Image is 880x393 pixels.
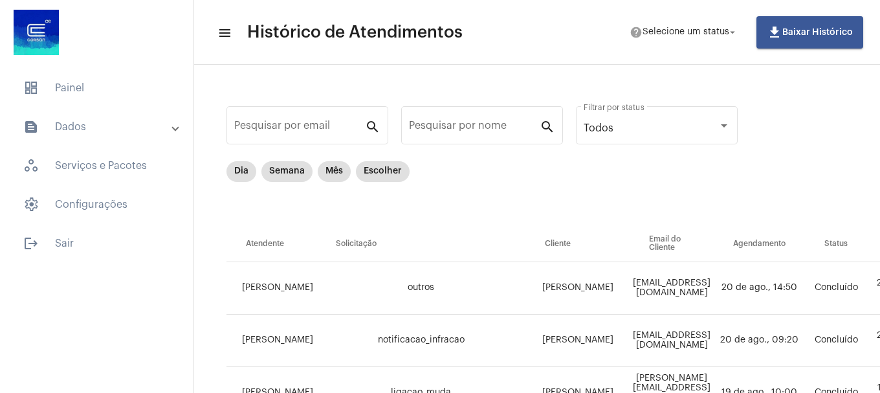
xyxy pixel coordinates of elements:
td: [EMAIL_ADDRESS][DOMAIN_NAME] [630,315,714,367]
td: [PERSON_NAME] [525,262,630,315]
mat-expansion-panel-header: sidenav iconDados [8,111,193,142]
mat-icon: arrow_drop_down [727,27,738,38]
span: Selecione um status [643,28,729,37]
span: Sair [13,228,181,259]
td: 20 de ago., 09:20 [714,315,805,367]
td: Concluído [805,262,867,315]
input: Pesquisar por email [234,122,365,134]
img: d4669ae0-8c07-2337-4f67-34b0df7f5ae4.jpeg [10,6,62,58]
td: Concluído [805,315,867,367]
span: sidenav icon [23,80,39,96]
th: Solicitação [316,226,525,262]
button: Baixar Histórico [756,16,863,49]
span: outros [408,283,434,292]
span: Baixar Histórico [767,28,853,37]
mat-chip: Mês [318,161,351,182]
mat-icon: search [540,118,555,134]
span: Configurações [13,189,181,220]
mat-icon: search [365,118,380,134]
span: sidenav icon [23,197,39,212]
mat-icon: help [630,26,643,39]
span: Todos [584,123,613,133]
span: Histórico de Atendimentos [247,22,463,43]
th: Email do Cliente [630,226,714,262]
td: [PERSON_NAME] [226,262,316,315]
span: notificacao_infracao [378,335,465,344]
td: [EMAIL_ADDRESS][DOMAIN_NAME] [630,262,714,315]
mat-icon: sidenav icon [23,236,39,251]
td: [PERSON_NAME] [525,315,630,367]
td: [PERSON_NAME] [226,315,316,367]
mat-chip: Semana [261,161,313,182]
th: Agendamento [714,226,805,262]
mat-icon: sidenav icon [217,25,230,41]
mat-chip: Dia [226,161,256,182]
mat-icon: sidenav icon [23,119,39,135]
span: sidenav icon [23,158,39,174]
span: Painel [13,73,181,104]
mat-chip: Escolher [356,161,410,182]
mat-panel-title: Dados [23,119,173,135]
mat-icon: file_download [767,25,782,40]
th: Cliente [525,226,630,262]
td: 20 de ago., 14:50 [714,262,805,315]
th: Atendente [226,226,316,262]
button: Selecione um status [622,19,746,45]
span: Serviços e Pacotes [13,150,181,181]
input: Pesquisar por nome [409,122,540,134]
th: Status [805,226,867,262]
